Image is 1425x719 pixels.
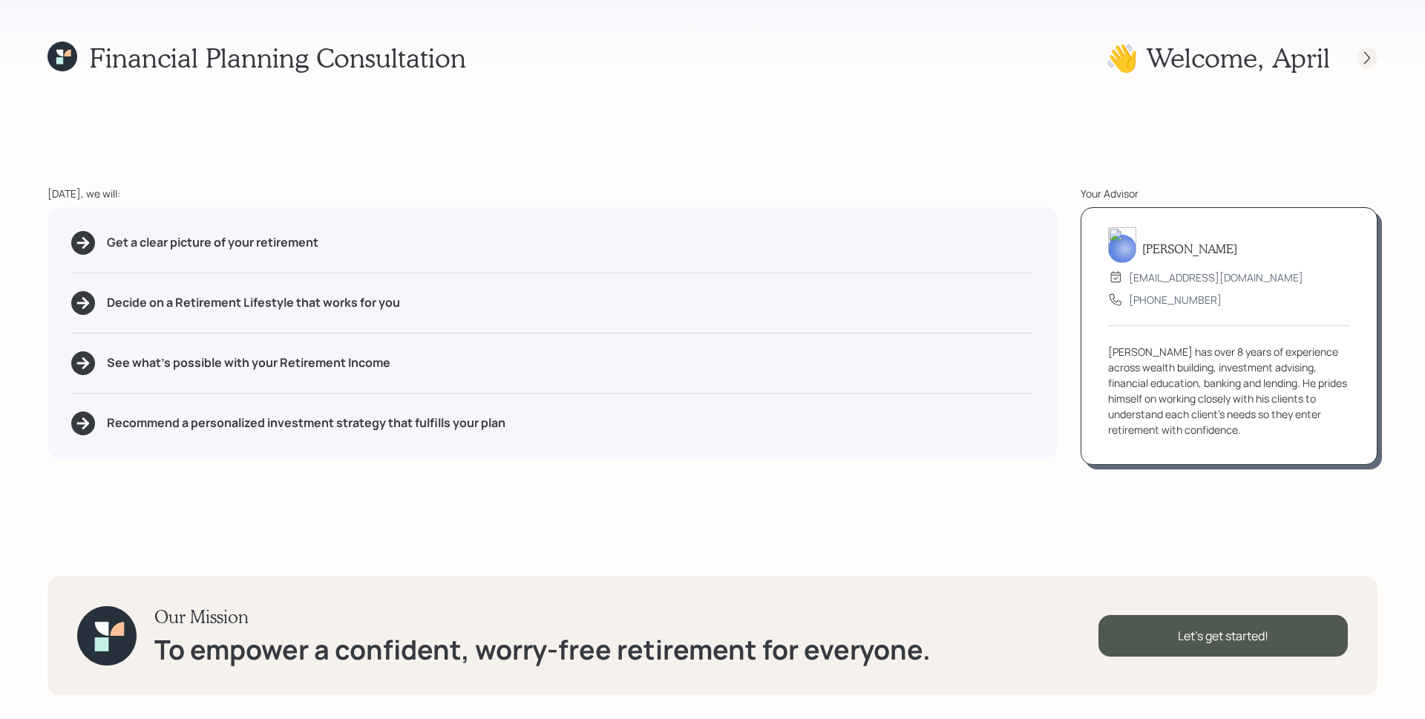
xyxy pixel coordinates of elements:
h1: To empower a confident, worry-free retirement for everyone. [154,634,931,666]
h5: [PERSON_NAME] [1142,241,1237,256]
div: [PHONE_NUMBER] [1129,292,1222,308]
div: [DATE], we will: [47,186,1057,201]
h5: Decide on a Retirement Lifestyle that works for you [107,296,400,310]
div: Your Advisor [1081,186,1377,201]
h5: Get a clear picture of your retirement [107,235,318,250]
h5: See what's possible with your Retirement Income [107,356,390,370]
h1: 👋 Welcome , April [1105,42,1330,74]
div: Let's get started! [1098,615,1348,657]
div: [EMAIL_ADDRESS][DOMAIN_NAME] [1129,270,1303,285]
h5: Recommend a personalized investment strategy that fulfills your plan [107,416,505,430]
img: james-distasi-headshot.png [1108,227,1136,263]
h3: Our Mission [154,606,931,628]
h1: Financial Planning Consultation [89,42,466,74]
div: [PERSON_NAME] has over 8 years of experience across wealth building, investment advising, financi... [1108,344,1350,437]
